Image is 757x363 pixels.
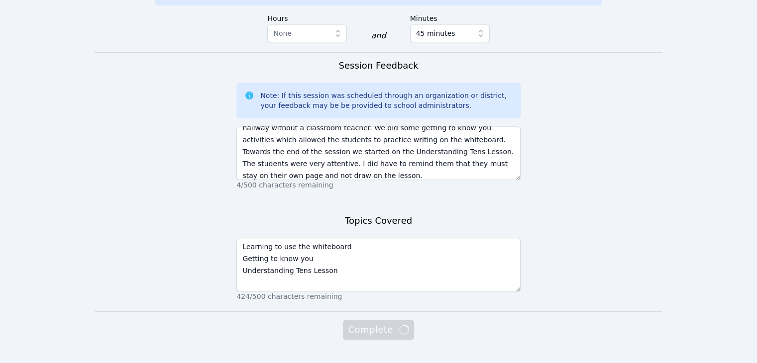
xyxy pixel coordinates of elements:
span: Complete [348,323,409,337]
span: 45 minutes [416,27,455,39]
h3: Session Feedback [338,59,418,73]
label: Minutes [410,9,490,24]
div: Note: If this session was scheduled through an organization or district, your feedback may be be ... [260,91,512,110]
div: and [371,30,386,42]
textarea: We started with learning how to use the whiteboard. The students struggled with getting on the wh... [236,126,520,180]
p: 4/500 characters remaining [236,180,520,190]
h3: Topics Covered [345,214,412,228]
label: Hours [267,9,347,24]
textarea: Learning to use the whiteboard Getting to know you Understanding Tens Lesson [236,238,520,291]
span: None [273,29,292,37]
p: 424/500 characters remaining [236,291,520,301]
button: Complete [343,320,414,340]
button: 45 minutes [410,24,490,42]
button: None [267,24,347,42]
